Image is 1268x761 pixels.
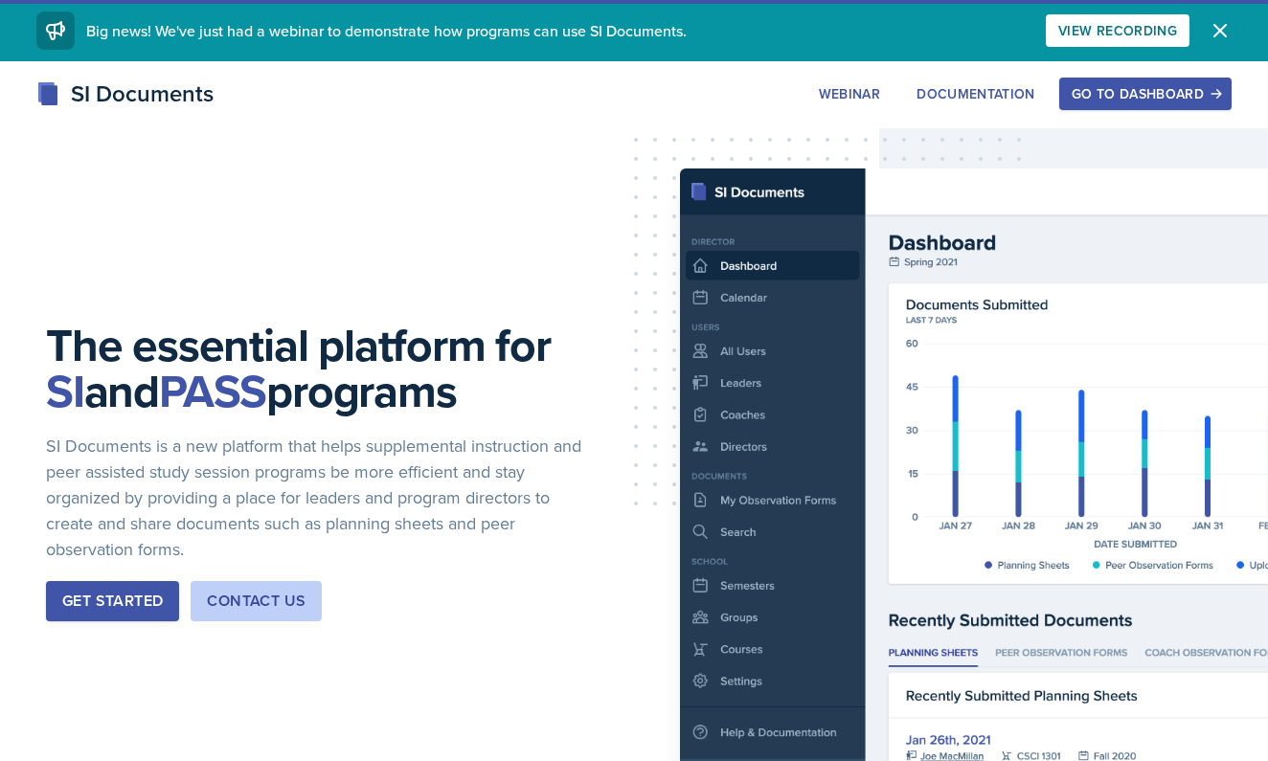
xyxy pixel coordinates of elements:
[207,590,306,613] div: Contact Us
[917,86,1035,101] div: Documentation
[1072,86,1219,101] div: Go to Dashboard
[819,86,880,101] div: Webinar
[1059,78,1232,110] button: Go to Dashboard
[806,78,893,110] button: Webinar
[46,581,179,621] button: Get Started
[86,20,687,41] span: Big news! We've just had a webinar to demonstrate how programs can use SI Documents.
[1058,23,1177,38] div: View Recording
[904,78,1048,110] button: Documentation
[191,581,322,621] button: Contact Us
[62,590,163,613] div: Get Started
[1046,14,1189,47] button: View Recording
[36,77,214,111] div: SI Documents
